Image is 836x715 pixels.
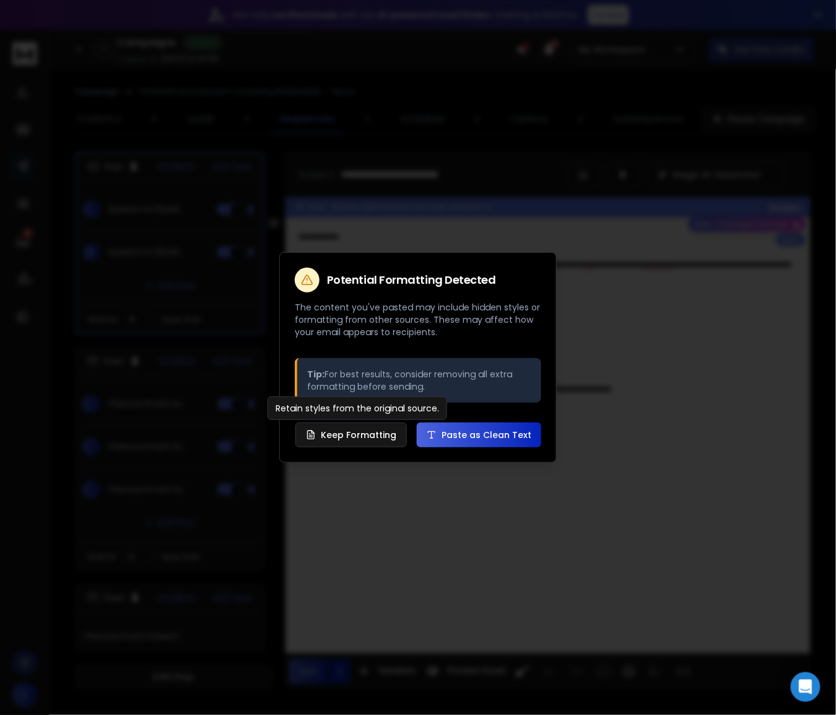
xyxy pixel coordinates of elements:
p: The content you've pasted may include hidden styles or formatting from other sources. These may a... [295,301,541,338]
strong: Tip: [307,368,324,380]
p: For best results, consider removing all extra formatting before sending. [307,368,531,393]
button: Keep Formatting [295,423,407,447]
div: Retain styles from the original source. [268,397,447,420]
button: Paste as Clean Text [417,423,541,447]
h2: Potential Formatting Detected [327,274,496,286]
div: Open Intercom Messenger [791,672,821,702]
